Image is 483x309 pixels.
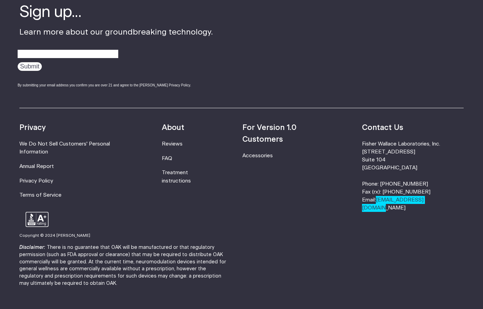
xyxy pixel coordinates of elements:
[19,244,231,287] p: There is no guarantee that OAK will be manufactured or that regulatory permission (such as FDA ap...
[19,234,90,237] small: Copyright © 2024 [PERSON_NAME]
[162,156,172,161] a: FAQ
[162,170,191,183] a: Treatment instructions
[19,2,213,23] h4: Sign up...
[19,178,53,184] a: Privacy Policy
[19,2,213,94] div: Learn more about our groundbreaking technology.
[19,164,54,169] a: Annual Report
[19,193,62,198] a: Terms of Service
[162,141,183,147] a: Reviews
[19,124,46,131] strong: Privacy
[18,62,42,71] input: Submit
[242,124,297,143] strong: For Version 1.0 Customers
[362,197,424,210] a: [EMAIL_ADDRESS][DOMAIN_NAME]
[19,141,110,154] a: We Do Not Sell Customers' Personal Information
[19,245,45,250] strong: Disclaimer:
[362,124,403,131] strong: Contact Us
[162,124,184,131] strong: About
[242,153,273,158] a: Accessories
[362,140,464,212] li: Fisher Wallace Laboratories, Inc. [STREET_ADDRESS] Suite 104 [GEOGRAPHIC_DATA] Phone: [PHONE_NUMB...
[18,83,213,88] div: By submitting your email address you confirm you are over 21 and agree to the [PERSON_NAME] Priva...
